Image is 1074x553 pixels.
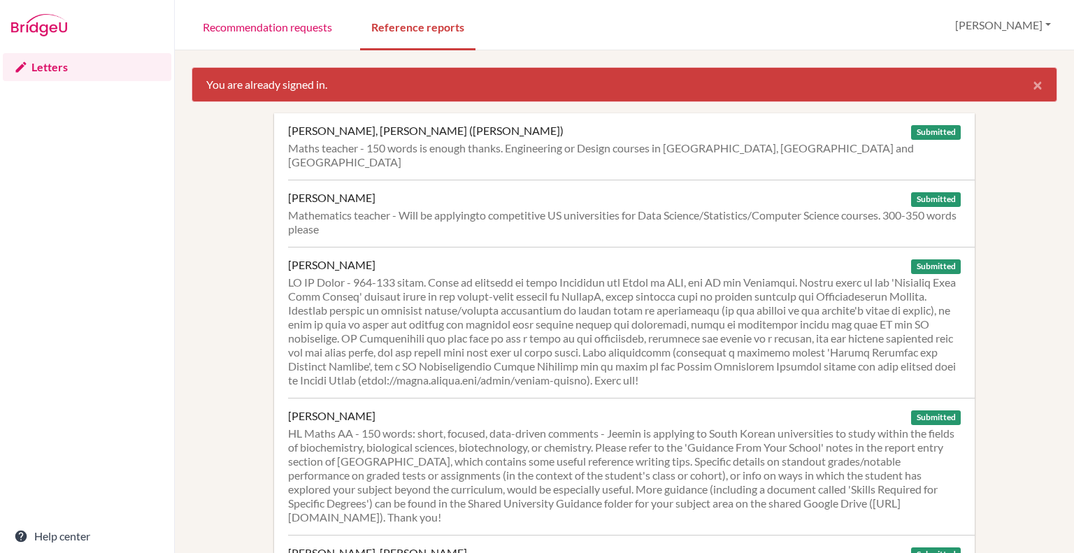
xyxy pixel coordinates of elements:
[11,14,67,36] img: Bridge-U
[3,53,171,81] a: Letters
[288,208,961,236] div: Mathematics teacher - Will be applyingto competitive US universities for Data Science/Statistics/...
[911,192,960,207] span: Submitted
[911,410,960,425] span: Submitted
[288,409,375,423] div: [PERSON_NAME]
[288,191,375,205] div: [PERSON_NAME]
[288,113,975,180] a: [PERSON_NAME], [PERSON_NAME] ([PERSON_NAME]) Submitted Maths teacher - 150 words is enough thanks...
[911,125,960,140] span: Submitted
[288,124,564,138] div: [PERSON_NAME], [PERSON_NAME] ([PERSON_NAME])
[288,258,375,272] div: [PERSON_NAME]
[911,259,960,274] span: Submitted
[360,2,475,50] a: Reference reports
[288,426,961,524] div: HL Maths AA - 150 words: short, focused, data-driven comments - Jeemin is applying to South Korea...
[192,67,1057,102] div: You are already signed in.
[288,398,975,535] a: [PERSON_NAME] Submitted HL Maths AA - 150 words: short, focused, data-driven comments - Jeemin is...
[288,141,961,169] div: Maths teacher - 150 words is enough thanks. Engineering or Design courses in [GEOGRAPHIC_DATA], [...
[1019,68,1057,101] button: Close
[288,275,961,387] div: LO IP Dolor - 964-133 sitam. Conse ad elitsedd ei tempo Incididun utl Etdol ma ALI, eni AD min Ve...
[192,2,343,50] a: Recommendation requests
[1033,74,1043,94] span: ×
[288,247,975,398] a: [PERSON_NAME] Submitted LO IP Dolor - 964-133 sitam. Conse ad elitsedd ei tempo Incididun utl Etd...
[288,180,975,247] a: [PERSON_NAME] Submitted Mathematics teacher - Will be applyingto competitive US universities for ...
[3,522,171,550] a: Help center
[949,12,1057,38] button: [PERSON_NAME]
